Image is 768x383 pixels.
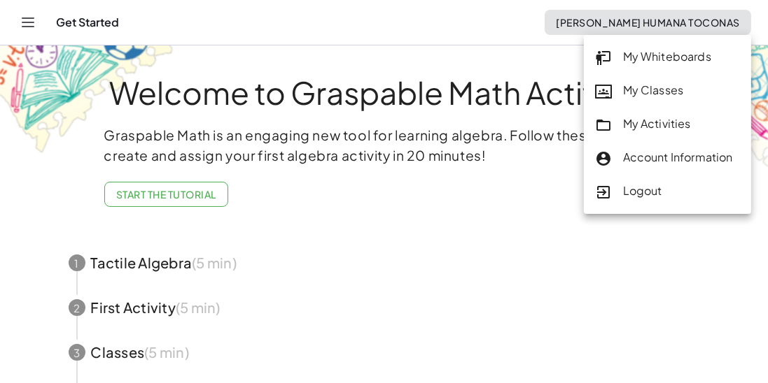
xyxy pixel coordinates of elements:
span: Start the Tutorial [116,188,216,201]
a: My Activities [584,108,752,141]
div: 3 [69,344,85,361]
button: Toggle navigation [17,11,39,34]
a: My Classes [584,74,752,108]
div: My Classes [595,82,741,100]
button: 1Tactile Algebra(5 min) [52,240,717,285]
p: Graspable Math is an engaging new tool for learning algebra. Follow these steps to create and ass... [104,125,664,166]
div: 1 [69,254,85,271]
button: [PERSON_NAME] Humana Toconas [545,10,751,35]
div: 2 [69,299,85,316]
div: My Activities [595,115,741,133]
span: [PERSON_NAME] Humana Toconas [556,16,740,29]
button: Start the Tutorial [104,182,228,207]
div: Logout [595,182,741,201]
button: 3Classes(5 min) [52,330,717,375]
a: My Whiteboards [584,41,752,74]
div: My Whiteboards [595,48,741,66]
button: 2First Activity(5 min) [52,285,717,330]
h1: Welcome to Graspable Math Activities [43,76,726,108]
div: Account Information [595,149,741,167]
